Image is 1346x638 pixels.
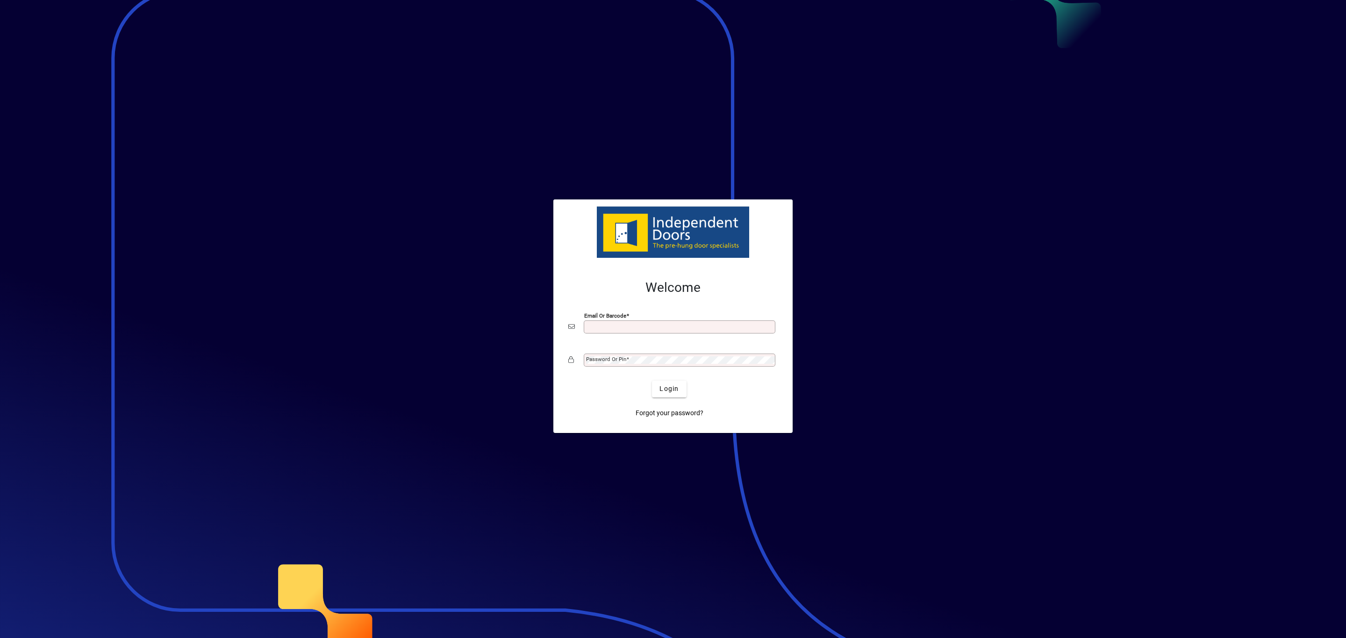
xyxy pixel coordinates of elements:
[632,405,707,422] a: Forgot your password?
[636,408,703,418] span: Forgot your password?
[652,381,686,397] button: Login
[568,280,778,296] h2: Welcome
[586,356,626,362] mat-label: Password or Pin
[659,384,679,394] span: Login
[584,312,626,319] mat-label: Email or Barcode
